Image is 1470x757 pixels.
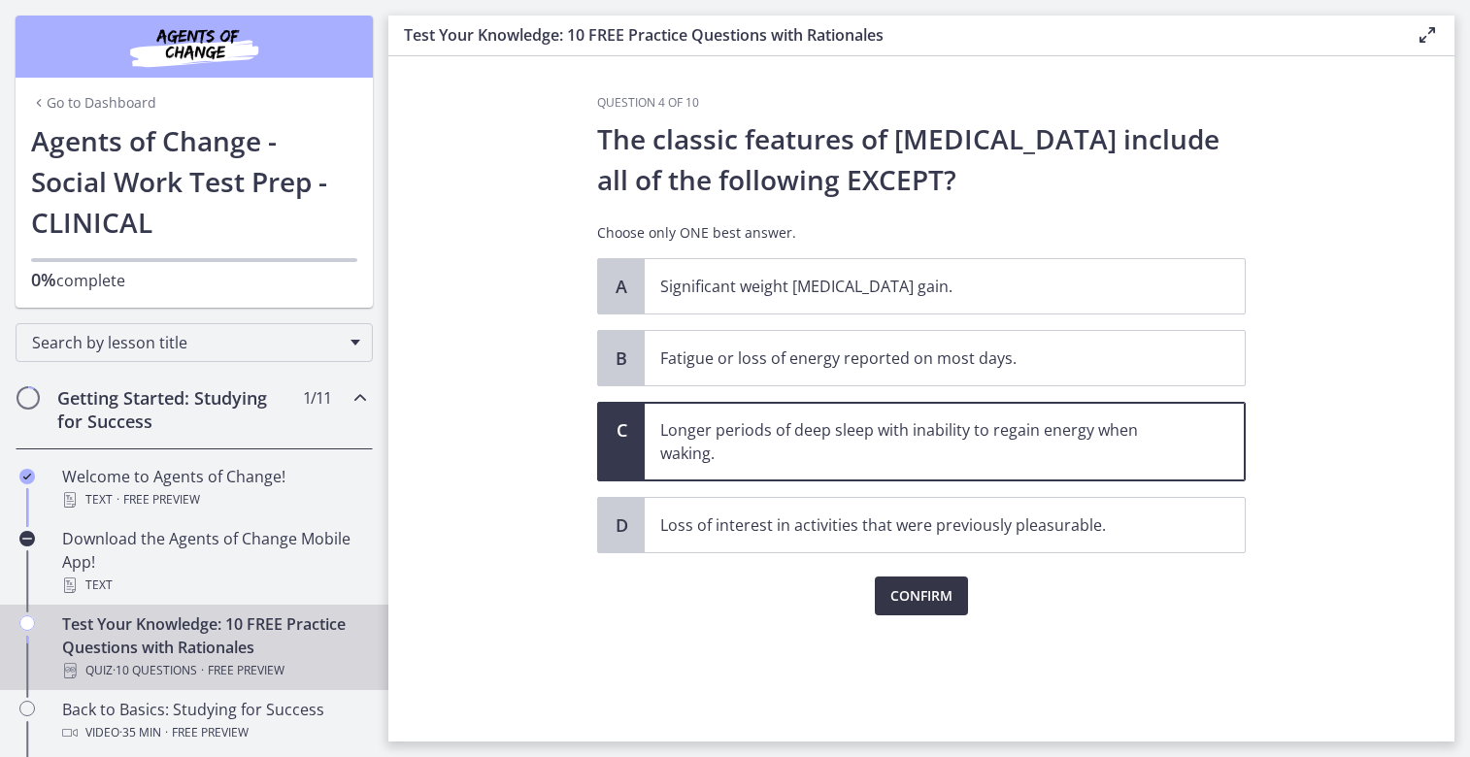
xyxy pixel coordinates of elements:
[31,93,156,113] a: Go to Dashboard
[610,346,633,370] span: B
[123,488,200,511] span: Free preview
[113,659,197,682] span: · 10 Questions
[62,465,365,511] div: Welcome to Agents of Change!
[610,418,633,442] span: C
[62,659,365,682] div: Quiz
[62,698,365,744] div: Back to Basics: Studying for Success
[19,469,35,484] i: Completed
[57,386,294,433] h2: Getting Started: Studying for Success
[62,527,365,597] div: Download the Agents of Change Mobile App!
[31,268,56,291] span: 0%
[119,721,161,744] span: · 35 min
[660,346,1190,370] p: Fatigue or loss of energy reported on most days.
[660,275,1190,298] p: Significant weight [MEDICAL_DATA] gain.
[117,488,119,511] span: ·
[172,721,249,744] span: Free preview
[890,584,952,608] span: Confirm
[208,659,284,682] span: Free preview
[62,488,365,511] div: Text
[16,323,373,362] div: Search by lesson title
[62,612,365,682] div: Test Your Knowledge: 10 FREE Practice Questions with Rationales
[31,120,357,243] h1: Agents of Change - Social Work Test Prep - CLINICAL
[610,275,633,298] span: A
[303,386,331,410] span: 1 / 11
[660,513,1190,537] p: Loss of interest in activities that were previously pleasurable.
[32,332,341,353] span: Search by lesson title
[78,23,311,70] img: Agents of Change
[201,659,204,682] span: ·
[875,576,968,615] button: Confirm
[404,23,1385,47] h3: Test Your Knowledge: 10 FREE Practice Questions with Rationales
[660,418,1190,465] p: Longer periods of deep sleep with inability to regain energy when waking.
[610,513,633,537] span: D
[597,223,1246,243] p: Choose only ONE best answer.
[597,95,1246,111] h3: Question 4 of 10
[62,721,365,744] div: Video
[597,118,1246,200] p: The classic features of [MEDICAL_DATA] include all of the following EXCEPT?
[31,268,357,292] p: complete
[165,721,168,744] span: ·
[62,574,365,597] div: Text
